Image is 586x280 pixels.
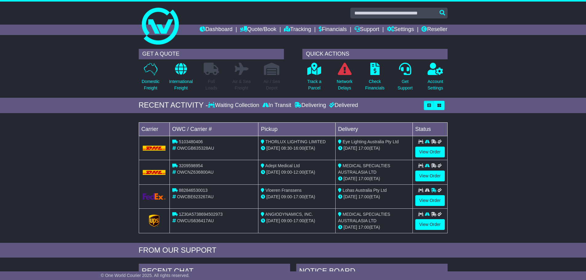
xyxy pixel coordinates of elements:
div: - (ETA) [261,145,333,152]
p: Air & Sea Freight [233,78,251,91]
a: InternationalFreight [169,62,193,95]
span: Lohas Australia Pty Ltd [343,188,387,193]
span: 12:00 [293,170,304,175]
a: Dashboard [200,25,233,35]
div: Delivered [328,102,358,109]
a: GetSupport [397,62,413,95]
p: Check Financials [365,78,385,91]
p: Domestic Freight [142,78,159,91]
a: View Order [415,147,445,157]
p: Track a Parcel [307,78,321,91]
span: [DATE] [344,146,357,151]
span: OWCNZ636800AU [177,170,213,175]
div: RECENT ACTIVITY - [139,101,208,110]
span: 17:00 [293,194,304,199]
td: OWC / Carrier # [169,122,258,136]
td: Status [413,122,447,136]
div: GET A QUOTE [139,49,284,59]
div: - (ETA) [261,169,333,175]
span: © One World Courier 2025. All rights reserved. [101,273,190,278]
td: Delivery [335,122,413,136]
p: Full Loads [204,78,219,91]
a: Track aParcel [307,62,322,95]
img: DHL.png [143,170,166,175]
span: 16:00 [293,146,304,151]
a: CheckFinancials [365,62,385,95]
span: 09:00 [281,218,292,223]
div: - (ETA) [261,218,333,224]
img: DHL.png [143,146,166,151]
span: ANGIODYNAMICS, INC. [265,212,313,217]
div: (ETA) [338,175,410,182]
span: [DATE] [344,225,357,230]
span: THORLUX LIGHTING LIMITED [265,139,326,144]
span: 1Z30A5738694502973 [179,212,222,217]
span: OWCGB635328AU [177,146,214,151]
span: OWCUS636417AU [177,218,214,223]
a: AccountSettings [427,62,444,95]
span: 09:00 [281,194,292,199]
td: Pickup [258,122,336,136]
a: Tracking [284,25,311,35]
span: OWCBE623267AU [177,194,213,199]
span: Eye Lighting Australia Pty Ltd [343,139,399,144]
div: QUICK ACTIONS [302,49,448,59]
span: 08:30 [281,146,292,151]
span: [DATE] [266,218,280,223]
span: 17:00 [358,225,369,230]
a: Support [354,25,379,35]
span: 17:00 [293,218,304,223]
p: Air / Sea Depot [264,78,280,91]
a: Settings [387,25,414,35]
img: GetCarrierServiceLogo [143,193,166,200]
a: View Order [415,171,445,181]
span: MEDICAL SPECIALTIES AUSTRALASIA LTD [338,212,390,223]
p: International Freight [169,78,193,91]
a: View Order [415,195,445,206]
span: 3209598954 [179,163,203,168]
td: Carrier [139,122,169,136]
img: GetCarrierServiceLogo [149,215,159,227]
span: [DATE] [266,170,280,175]
a: Quote/Book [240,25,276,35]
div: - (ETA) [261,194,333,200]
span: 17:00 [358,176,369,181]
div: (ETA) [338,145,410,152]
p: Get Support [397,78,413,91]
div: In Transit [261,102,293,109]
span: 5103480406 [179,139,203,144]
span: MEDICAL SPECIALTIES AUSTRALASIA LTD [338,163,390,175]
p: Network Delays [337,78,352,91]
div: (ETA) [338,224,410,231]
a: NetworkDelays [336,62,353,95]
a: DomesticFreight [141,62,160,95]
span: [DATE] [344,176,357,181]
span: 17:00 [358,194,369,199]
div: (ETA) [338,194,410,200]
div: Waiting Collection [208,102,261,109]
a: View Order [415,219,445,230]
span: [DATE] [344,194,357,199]
div: FROM OUR SUPPORT [139,246,448,255]
p: Account Settings [428,78,443,91]
a: Financials [319,25,347,35]
div: Delivering [293,102,328,109]
span: Vloeren Franssens [265,188,302,193]
a: Reseller [421,25,447,35]
span: 17:00 [358,146,369,151]
span: [DATE] [266,146,280,151]
span: [DATE] [266,194,280,199]
span: Adept Medical Ltd [265,163,300,168]
span: 09:00 [281,170,292,175]
span: 882846530013 [179,188,207,193]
